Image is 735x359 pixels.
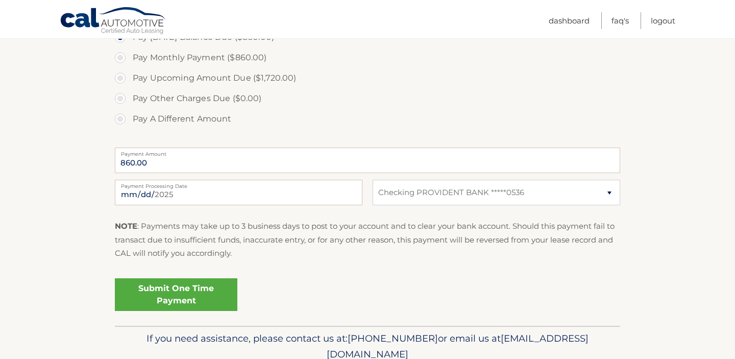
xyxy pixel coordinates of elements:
[60,7,167,36] a: Cal Automotive
[115,148,620,173] input: Payment Amount
[115,68,620,88] label: Pay Upcoming Amount Due ($1,720.00)
[115,180,362,188] label: Payment Processing Date
[115,221,137,231] strong: NOTE
[115,148,620,156] label: Payment Amount
[115,180,362,205] input: Payment Date
[651,12,675,29] a: Logout
[115,88,620,109] label: Pay Other Charges Due ($0.00)
[115,47,620,68] label: Pay Monthly Payment ($860.00)
[549,12,590,29] a: Dashboard
[611,12,629,29] a: FAQ's
[115,220,620,260] p: : Payments may take up to 3 business days to post to your account and to clear your bank account....
[115,278,237,311] a: Submit One Time Payment
[348,332,438,344] span: [PHONE_NUMBER]
[115,109,620,129] label: Pay A Different Amount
